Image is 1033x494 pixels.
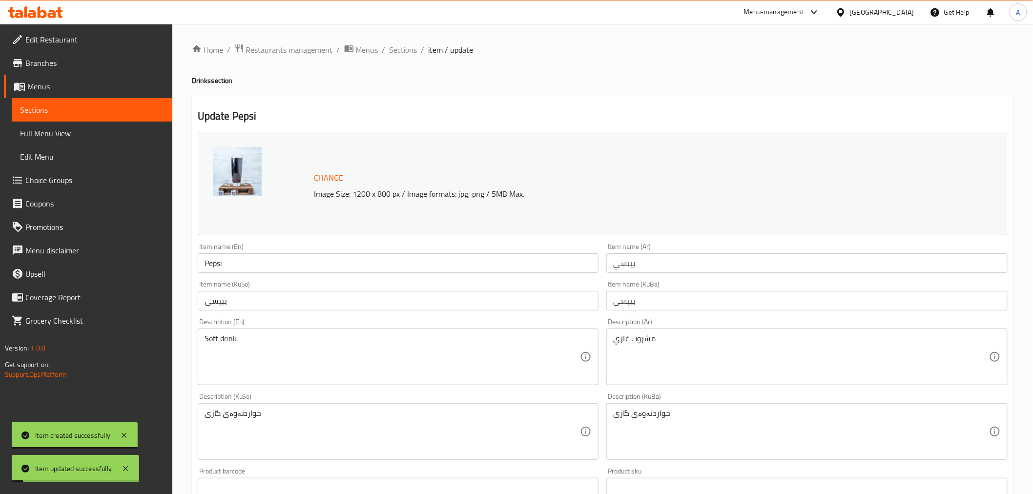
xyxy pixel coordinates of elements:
[344,43,378,56] a: Menus
[5,368,67,381] a: Support.OpsPlatform
[356,44,378,56] span: Menus
[850,7,914,18] div: [GEOGRAPHIC_DATA]
[25,198,165,209] span: Coupons
[227,44,230,56] li: /
[310,188,895,200] p: Image Size: 1200 x 800 px / Image formats: jpg, png / 5MB Max.
[4,168,172,192] a: Choice Groups
[744,6,804,18] div: Menu-management
[30,342,45,354] span: 1.0.0
[192,76,1013,85] h4: Drinks section
[198,253,599,273] input: Enter name En
[12,98,172,122] a: Sections
[4,51,172,75] a: Branches
[12,145,172,168] a: Edit Menu
[192,43,1013,56] nav: breadcrumb
[35,430,110,441] div: Item created successfully
[192,44,223,56] a: Home
[4,192,172,215] a: Coupons
[25,221,165,233] span: Promotions
[4,215,172,239] a: Promotions
[25,268,165,280] span: Upsell
[25,174,165,186] span: Choice Groups
[234,43,333,56] a: Restaurants management
[4,28,172,51] a: Edit Restaurant
[606,253,1008,273] input: Enter name Ar
[25,34,165,45] span: Edit Restaurant
[310,168,348,188] button: Change
[25,291,165,303] span: Coverage Report
[421,44,425,56] li: /
[4,262,172,286] a: Upsell
[5,358,50,371] span: Get support on:
[4,75,172,98] a: Menus
[4,239,172,262] a: Menu disclaimer
[337,44,340,56] li: /
[1016,7,1020,18] span: A
[613,334,989,380] textarea: مشروب غازي
[20,127,165,139] span: Full Menu View
[205,334,580,380] textarea: Soft drink
[5,342,29,354] span: Version:
[213,147,262,196] img: %D8%A8%D9%8A%D8%A8%D8%B3%D9%8A638800759639275600.jpg
[246,44,333,56] span: Restaurants management
[35,463,112,474] div: Item updated successfully
[20,151,165,163] span: Edit Menu
[382,44,386,56] li: /
[20,104,165,116] span: Sections
[198,291,599,310] input: Enter name KuSo
[12,122,172,145] a: Full Menu View
[25,315,165,327] span: Grocery Checklist
[613,409,989,455] textarea: خواردنەوەی گازی
[198,109,1008,123] h2: Update Pepsi
[390,44,417,56] a: Sections
[4,286,172,309] a: Coverage Report
[314,171,344,185] span: Change
[429,44,474,56] span: item / update
[606,291,1008,310] input: Enter name KuBa
[25,57,165,69] span: Branches
[4,309,172,332] a: Grocery Checklist
[205,409,580,455] textarea: خواردنەوەی گازی
[27,81,165,92] span: Menus
[25,245,165,256] span: Menu disclaimer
